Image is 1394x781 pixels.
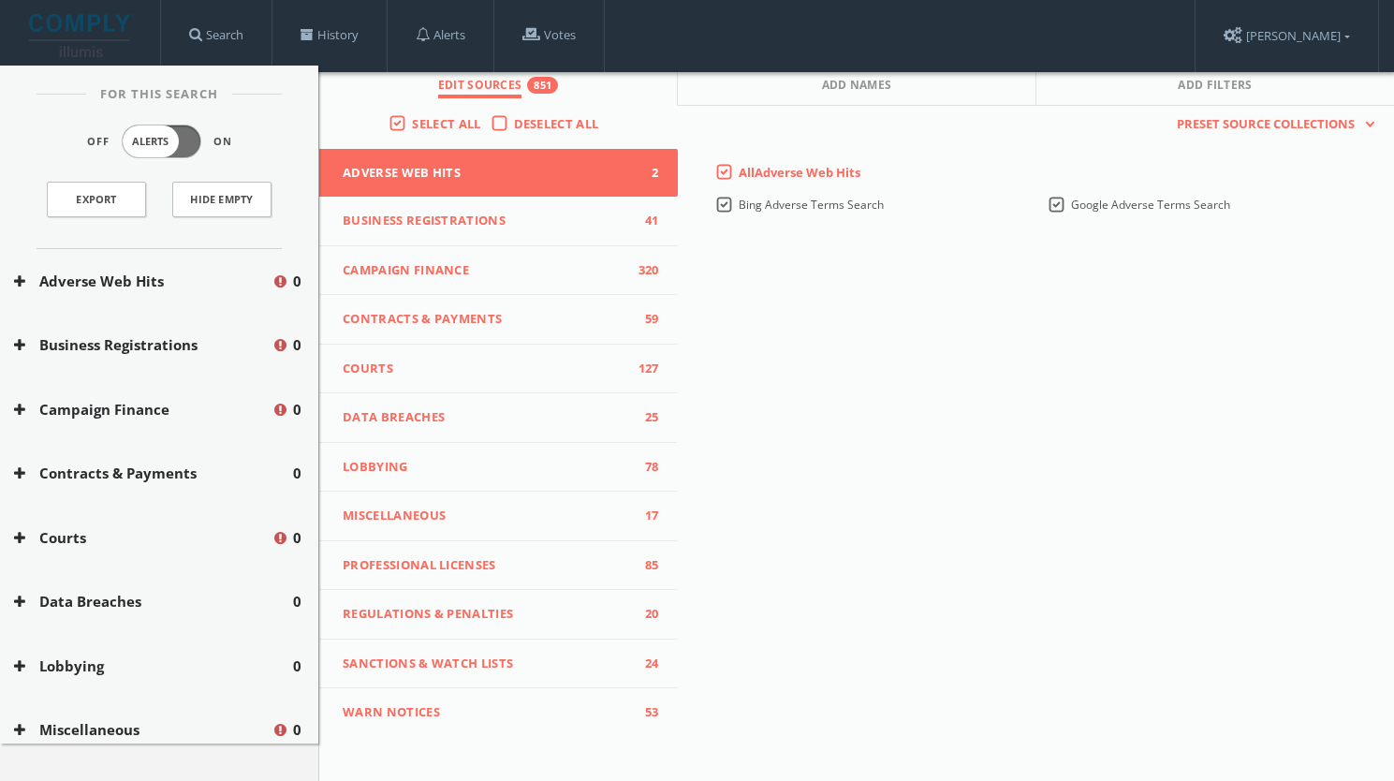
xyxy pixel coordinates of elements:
[1071,197,1230,213] span: Google Adverse Terms Search
[631,605,659,624] span: 20
[293,463,301,484] span: 0
[319,640,678,689] button: Sanctions & Watch Lists24
[631,408,659,427] span: 25
[343,556,631,575] span: Professional Licenses
[319,541,678,591] button: Professional Licenses85
[319,197,678,246] button: Business Registrations41
[343,655,631,673] span: Sanctions & Watch Lists
[739,197,884,213] span: Bing Adverse Terms Search
[343,164,631,183] span: Adverse Web Hits
[343,458,631,477] span: Lobbying
[1178,77,1253,98] span: Add Filters
[631,703,659,722] span: 53
[739,164,860,181] span: All Adverse Web Hits
[631,360,659,378] span: 127
[293,271,301,292] span: 0
[319,246,678,296] button: Campaign Finance320
[14,591,293,612] button: Data Breaches
[343,507,631,525] span: Miscellaneous
[86,85,232,104] span: For This Search
[319,149,678,198] button: Adverse Web Hits2
[87,134,110,150] span: Off
[29,14,134,57] img: illumis
[438,77,522,98] span: Edit Sources
[14,334,271,356] button: Business Registrations
[319,492,678,541] button: Miscellaneous17
[14,527,271,549] button: Courts
[14,271,271,292] button: Adverse Web Hits
[293,656,301,677] span: 0
[319,295,678,345] button: Contracts & Payments59
[14,463,293,484] button: Contracts & Payments
[631,458,659,477] span: 78
[319,590,678,640] button: Regulations & Penalties20
[1167,115,1364,134] span: Preset Source Collections
[514,115,599,132] span: Deselect All
[172,182,271,217] button: Hide Empty
[631,310,659,329] span: 59
[1036,66,1394,106] button: Add Filters
[631,556,659,575] span: 85
[631,507,659,525] span: 17
[631,212,659,230] span: 41
[47,182,146,217] a: Export
[678,66,1036,106] button: Add Names
[14,399,271,420] button: Campaign Finance
[343,605,631,624] span: Regulations & Penalties
[343,310,631,329] span: Contracts & Payments
[343,360,631,378] span: Courts
[293,399,301,420] span: 0
[631,261,659,280] span: 320
[319,443,678,493] button: Lobbying78
[213,134,232,150] span: On
[14,656,293,677] button: Lobbying
[1167,115,1375,134] button: Preset Source Collections
[293,527,301,549] span: 0
[527,77,558,94] div: 851
[822,77,892,98] span: Add Names
[319,393,678,443] button: Data Breaches25
[319,66,678,106] button: Edit Sources851
[293,591,301,612] span: 0
[631,164,659,183] span: 2
[319,345,678,394] button: Courts127
[293,334,301,356] span: 0
[343,212,631,230] span: Business Registrations
[293,719,301,741] span: 0
[343,408,631,427] span: Data Breaches
[631,655,659,673] span: 24
[343,261,631,280] span: Campaign Finance
[343,703,631,722] span: WARN Notices
[412,115,480,132] span: Select All
[319,688,678,737] button: WARN Notices53
[14,719,271,741] button: Miscellaneous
